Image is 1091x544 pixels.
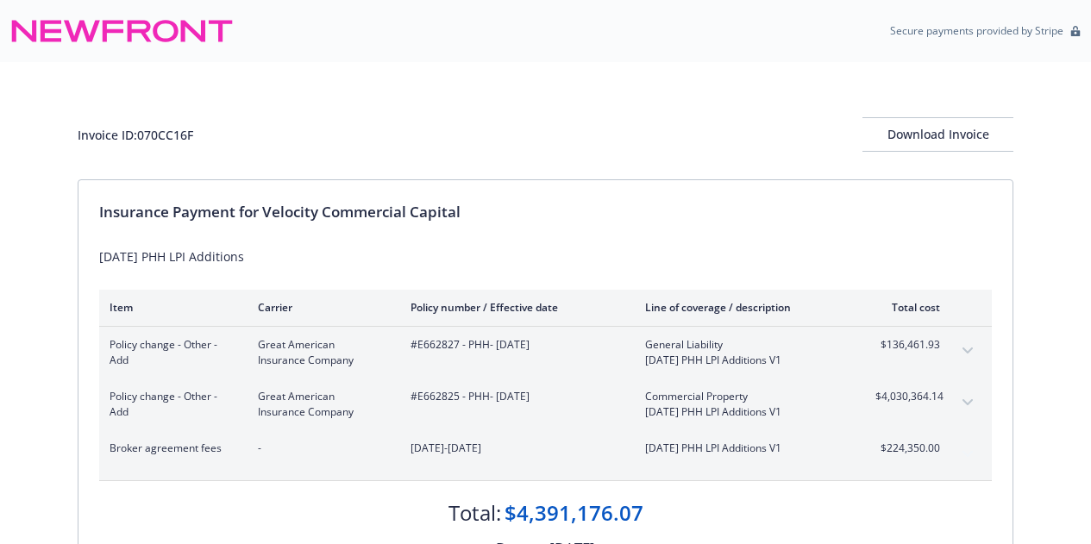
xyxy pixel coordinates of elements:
[954,337,981,365] button: expand content
[258,441,383,456] span: -
[258,389,383,420] span: Great American Insurance Company
[645,353,848,368] span: [DATE] PHH LPI Additions V1
[99,378,992,430] div: Policy change - Other - AddGreat American Insurance Company#E662825 - PHH- [DATE]Commercial Prope...
[258,337,383,368] span: Great American Insurance Company
[890,23,1063,38] p: Secure payments provided by Stripe
[99,430,992,480] div: Broker agreement fees-[DATE]-[DATE][DATE] PHH LPI Additions V1$224,350.00expand content
[862,118,1013,151] div: Download Invoice
[99,247,992,266] div: [DATE] PHH LPI Additions
[645,441,848,456] span: [DATE] PHH LPI Additions V1
[110,337,230,368] span: Policy change - Other - Add
[411,300,618,315] div: Policy number / Effective date
[110,389,230,420] span: Policy change - Other - Add
[99,327,992,378] div: Policy change - Other - AddGreat American Insurance Company#E662827 - PHH- [DATE]General Liabilit...
[645,337,848,368] span: General Liability[DATE] PHH LPI Additions V1
[875,441,940,456] span: $224,350.00
[411,337,618,353] span: #E662827 - PHH - [DATE]
[645,389,848,404] span: Commercial Property
[645,404,848,420] span: [DATE] PHH LPI Additions V1
[645,337,848,353] span: General Liability
[875,300,940,315] div: Total cost
[954,389,981,416] button: expand content
[78,126,193,144] div: Invoice ID: 070CC16F
[258,300,383,315] div: Carrier
[862,117,1013,152] button: Download Invoice
[110,441,230,456] span: Broker agreement fees
[411,441,618,456] span: [DATE]-[DATE]
[875,389,940,404] span: $4,030,364.14
[954,441,981,468] button: expand content
[411,389,618,404] span: #E662825 - PHH - [DATE]
[448,498,501,528] div: Total:
[505,498,643,528] div: $4,391,176.07
[645,300,848,315] div: Line of coverage / description
[645,389,848,420] span: Commercial Property[DATE] PHH LPI Additions V1
[875,337,940,353] span: $136,461.93
[110,300,230,315] div: Item
[99,201,992,223] div: Insurance Payment for Velocity Commercial Capital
